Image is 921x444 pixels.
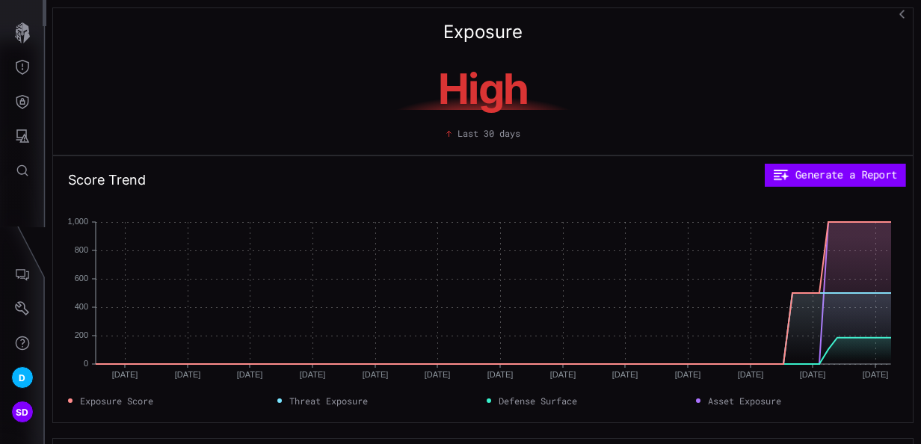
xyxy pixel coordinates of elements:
text: [DATE] [112,370,138,379]
text: 600 [75,274,88,283]
span: Asset Exposure [708,394,781,407]
text: 400 [75,302,88,311]
span: Exposure Score [80,394,153,407]
text: 800 [75,245,88,254]
text: [DATE] [550,370,576,379]
span: D [19,370,25,386]
text: [DATE] [738,370,764,379]
h2: Exposure [443,23,523,41]
text: [DATE] [675,370,701,379]
button: Generate a Report [765,164,905,186]
h1: High [342,68,623,110]
span: Threat Exposure [289,394,368,407]
text: [DATE] [612,370,638,379]
text: [DATE] [800,370,826,379]
h2: Score Trend [68,171,146,189]
button: SD [1,395,44,429]
text: [DATE] [863,370,889,379]
span: Last 30 days [458,126,520,140]
button: D [1,360,44,395]
text: [DATE] [175,370,201,379]
span: Defense Surface [499,394,577,407]
text: [DATE] [487,370,514,379]
span: SD [16,404,29,420]
text: [DATE] [363,370,389,379]
text: 1,000 [67,217,88,226]
text: [DATE] [425,370,451,379]
text: [DATE] [300,370,326,379]
text: 200 [75,330,88,339]
text: 0 [84,359,88,368]
text: [DATE] [237,370,263,379]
